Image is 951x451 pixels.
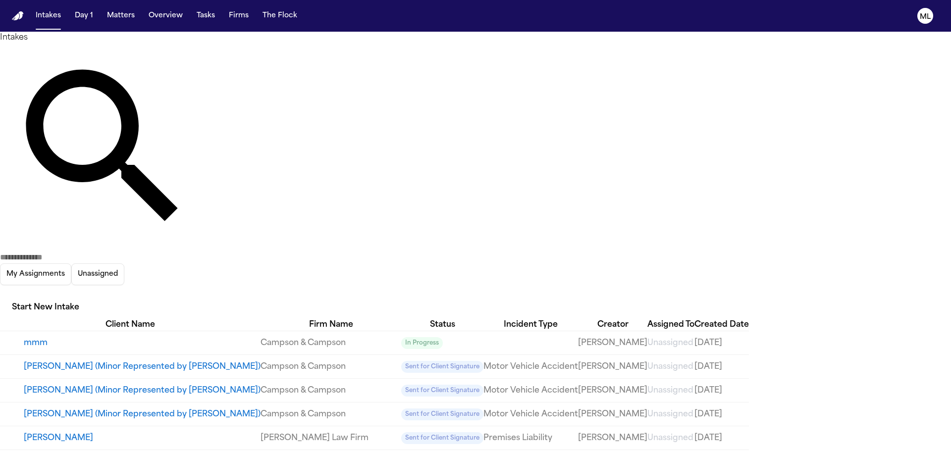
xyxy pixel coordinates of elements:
a: View details for mmm [694,337,749,349]
a: View details for Meka Sainci- Terry (Minor Represented by Michael Terry) [483,385,578,397]
button: Firms [225,7,253,25]
button: Intakes [32,7,65,25]
button: View details for Helen Sainci- Terry (Minor Represented by Michael Terry) [24,361,261,373]
a: View details for Angela Gazeda [694,432,749,444]
span: Sent for Client Signature [401,385,483,397]
button: Matters [103,7,139,25]
button: Tasks [193,7,219,25]
a: View details for Helen Sainci- Terry (Minor Represented by Michael Terry) [578,361,647,373]
a: View details for Angela Gazeda [578,432,647,444]
a: View details for Angela Gazeda [261,432,401,444]
a: View details for Lillian Sainci (Minor Represented by Terry Michael) [647,408,694,420]
img: Finch Logo [12,11,24,21]
span: In Progress [401,337,443,349]
a: View details for Lillian Sainci (Minor Represented by Terry Michael) [261,408,401,420]
span: Sent for Client Signature [401,432,483,444]
a: View details for Angela Gazeda [647,432,694,444]
a: View details for Lillian Sainci (Minor Represented by Terry Michael) [401,408,483,420]
a: View details for Helen Sainci- Terry (Minor Represented by Michael Terry) [483,361,578,373]
a: View details for Lillian Sainci (Minor Represented by Terry Michael) [578,408,647,420]
div: Assigned To [647,319,694,331]
a: View details for Meka Sainci- Terry (Minor Represented by Michael Terry) [401,384,483,397]
span: Unassigned [647,434,693,442]
div: Created Date [694,319,749,331]
span: Unassigned [647,339,693,347]
a: View details for mmm [578,337,647,349]
div: Creator [578,319,647,331]
a: View details for Meka Sainci- Terry (Minor Represented by Michael Terry) [578,385,647,397]
button: View details for Lillian Sainci (Minor Represented by Terry Michael) [24,408,261,420]
a: View details for Meka Sainci- Terry (Minor Represented by Michael Terry) [261,385,401,397]
a: View details for Meka Sainci- Terry (Minor Represented by Michael Terry) [694,385,749,397]
a: View details for Angela Gazeda [401,432,483,444]
a: View details for Angela Gazeda [483,432,578,444]
a: View details for Helen Sainci- Terry (Minor Represented by Michael Terry) [261,361,401,373]
span: Sent for Client Signature [401,361,483,373]
a: View details for Lillian Sainci (Minor Represented by Terry Michael) [483,408,578,420]
a: View details for mmm [261,337,401,349]
div: Firm Name [261,319,401,331]
span: Unassigned [647,410,693,418]
div: Status [401,319,483,331]
button: View details for mmm [24,337,261,349]
a: View details for Helen Sainci- Terry (Minor Represented by Michael Terry) [647,361,694,373]
button: Overview [145,7,187,25]
button: View details for Meka Sainci- Terry (Minor Represented by Michael Terry) [24,385,261,397]
button: Unassigned [71,263,124,285]
button: Day 1 [71,7,97,25]
button: View details for Angela Gazeda [24,432,261,444]
a: View details for Helen Sainci- Terry (Minor Represented by Michael Terry) [694,361,749,373]
a: View details for Meka Sainci- Terry (Minor Represented by Michael Terry) [647,385,694,397]
span: Sent for Client Signature [401,408,483,420]
div: Incident Type [483,319,578,331]
span: Unassigned [647,387,693,395]
a: View details for mmm [401,337,483,349]
a: Home [12,11,24,21]
button: The Flock [259,7,301,25]
span: Unassigned [647,363,693,371]
a: View details for mmm [647,337,694,349]
a: View details for Lillian Sainci (Minor Represented by Terry Michael) [694,408,749,420]
a: View details for Helen Sainci- Terry (Minor Represented by Michael Terry) [401,360,483,373]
